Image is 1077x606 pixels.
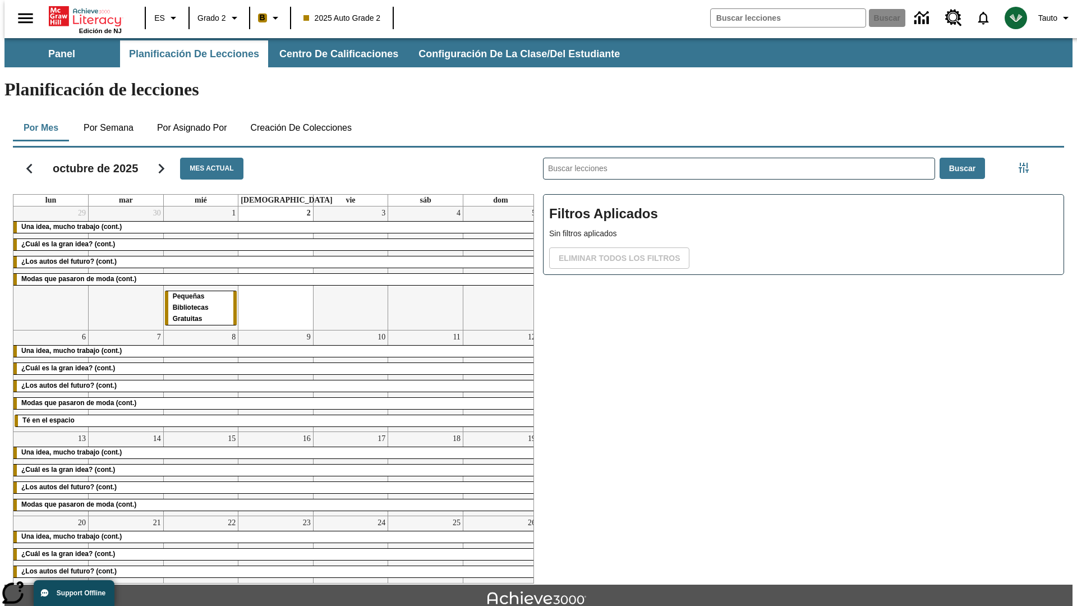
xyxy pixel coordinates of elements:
[13,499,538,511] div: Modas que pasaron de moda (cont.)
[89,431,164,516] td: 14 de octubre de 2025
[15,154,44,183] button: Regresar
[1034,8,1077,28] button: Perfil/Configuración
[13,330,89,431] td: 6 de octubre de 2025
[454,206,463,220] a: 4 de octubre de 2025
[197,12,226,24] span: Grado 2
[526,516,538,530] a: 26 de octubre de 2025
[303,12,381,24] span: 2025 Auto Grade 2
[89,206,164,330] td: 30 de septiembre de 2025
[21,532,122,540] span: Una idea, mucho trabajo (cont.)
[34,580,114,606] button: Support Offline
[229,330,238,344] a: 8 de octubre de 2025
[57,589,105,597] span: Support Offline
[313,330,388,431] td: 10 de octubre de 2025
[711,9,866,27] input: Buscar campo
[491,195,510,206] a: domingo
[76,206,88,220] a: 29 de septiembre de 2025
[151,516,163,530] a: 21 de octubre de 2025
[21,399,136,407] span: Modas que pasaron de moda (cont.)
[549,228,1058,240] p: Sin filtros aplicados
[21,258,117,265] span: ¿Los autos del futuro? (cont.)
[305,206,313,220] a: 2 de octubre de 2025
[21,550,115,558] span: ¿Cuál es la gran idea? (cont.)
[13,222,538,233] div: Una idea, mucho trabajo (cont.)
[4,143,534,584] div: Calendario
[21,223,122,231] span: Una idea, mucho trabajo (cont.)
[13,363,538,374] div: ¿Cuál es la gran idea? (cont.)
[4,40,630,67] div: Subbarra de navegación
[238,206,314,330] td: 2 de octubre de 2025
[238,431,314,516] td: 16 de octubre de 2025
[21,364,115,372] span: ¿Cuál es la gran idea? (cont.)
[49,4,122,34] div: Portada
[241,114,361,141] button: Creación de colecciones
[163,330,238,431] td: 8 de octubre de 2025
[151,432,163,446] a: 14 de octubre de 2025
[180,158,243,180] button: Mes actual
[43,195,58,206] a: lunes
[149,8,185,28] button: Lenguaje: ES, Selecciona un idioma
[155,330,163,344] a: 7 de octubre de 2025
[13,398,538,409] div: Modas que pasaron de moda (cont.)
[388,206,463,330] td: 4 de octubre de 2025
[13,114,69,141] button: Por mes
[229,206,238,220] a: 1 de octubre de 2025
[238,330,314,431] td: 9 de octubre de 2025
[80,330,88,344] a: 6 de octubre de 2025
[21,501,136,508] span: Modas que pasaron de moda (cont.)
[163,206,238,330] td: 1 de octubre de 2025
[534,143,1064,584] div: Buscar
[969,3,998,33] a: Notificaciones
[120,40,268,67] button: Planificación de lecciones
[4,38,1073,67] div: Subbarra de navegación
[418,48,620,61] span: Configuración de la clase/del estudiante
[409,40,629,67] button: Configuración de la clase/del estudiante
[193,8,246,28] button: Grado: Grado 2, Elige un grado
[15,415,537,426] div: Té en el espacio
[998,3,1034,33] button: Escoja un nuevo avatar
[279,48,398,61] span: Centro de calificaciones
[375,432,388,446] a: 17 de octubre de 2025
[417,195,433,206] a: sábado
[13,482,538,493] div: ¿Los autos del futuro? (cont.)
[313,431,388,516] td: 17 de octubre de 2025
[13,346,538,357] div: Una idea, mucho trabajo (cont.)
[13,431,89,516] td: 13 de octubre de 2025
[543,194,1064,275] div: Filtros Aplicados
[270,40,407,67] button: Centro de calificaciones
[165,291,237,325] div: Pequeñas Bibliotecas Gratuitas
[450,432,463,446] a: 18 de octubre de 2025
[148,114,236,141] button: Por asignado por
[225,516,238,530] a: 22 de octubre de 2025
[463,206,538,330] td: 5 de octubre de 2025
[89,330,164,431] td: 7 de octubre de 2025
[544,158,935,179] input: Buscar lecciones
[13,239,538,250] div: ¿Cuál es la gran idea? (cont.)
[129,48,259,61] span: Planificación de lecciones
[13,274,538,285] div: Modas que pasaron de moda (cont.)
[9,2,42,35] button: Abrir el menú lateral
[305,330,313,344] a: 9 de octubre de 2025
[450,516,463,530] a: 25 de octubre de 2025
[13,256,538,268] div: ¿Los autos del futuro? (cont.)
[21,567,117,575] span: ¿Los autos del futuro? (cont.)
[76,432,88,446] a: 13 de octubre de 2025
[79,27,122,34] span: Edición de NJ
[147,154,176,183] button: Seguir
[21,382,117,389] span: ¿Los autos del futuro? (cont.)
[225,432,238,446] a: 15 de octubre de 2025
[388,431,463,516] td: 18 de octubre de 2025
[13,380,538,392] div: ¿Los autos del futuro? (cont.)
[526,330,538,344] a: 12 de octubre de 2025
[21,466,115,474] span: ¿Cuál es la gran idea? (cont.)
[117,195,135,206] a: martes
[938,3,969,33] a: Centro de recursos, Se abrirá en una pestaña nueva.
[463,431,538,516] td: 19 de octubre de 2025
[151,206,163,220] a: 30 de septiembre de 2025
[49,5,122,27] a: Portada
[75,114,142,141] button: Por semana
[13,566,538,577] div: ¿Los autos del futuro? (cont.)
[375,516,388,530] a: 24 de octubre de 2025
[1038,12,1057,24] span: Tauto
[163,431,238,516] td: 15 de octubre de 2025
